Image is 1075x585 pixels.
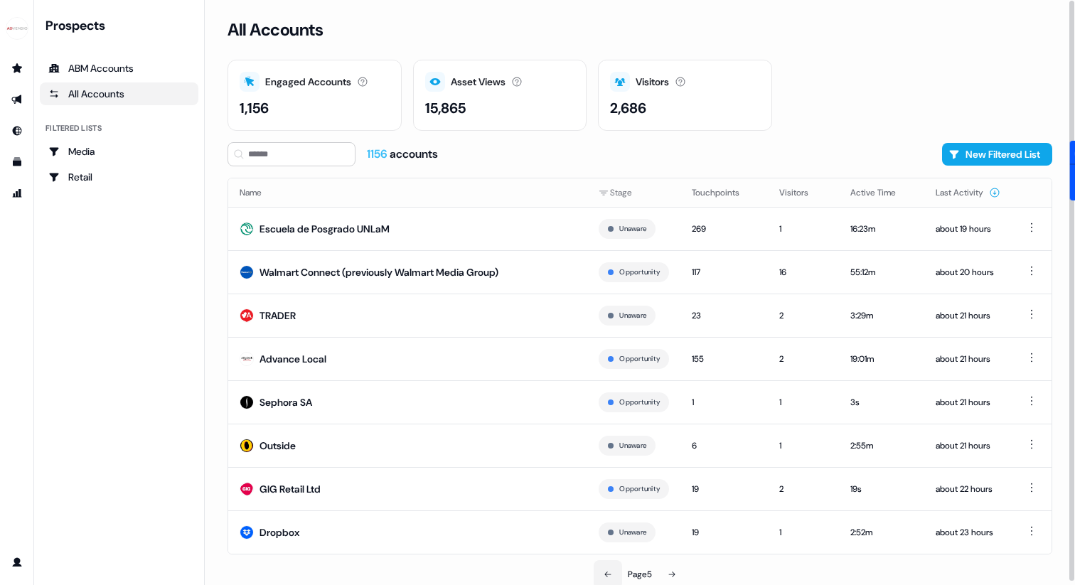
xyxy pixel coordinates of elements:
[260,395,312,409] div: Sephora SA
[779,525,828,540] div: 1
[779,395,828,409] div: 1
[619,526,646,539] button: Unaware
[610,97,646,119] div: 2,686
[48,61,190,75] div: ABM Accounts
[6,119,28,142] a: Go to Inbound
[692,222,756,236] div: 269
[850,180,913,205] button: Active Time
[46,17,198,34] div: Prospects
[850,525,913,540] div: 2:52m
[936,395,1000,409] div: about 21 hours
[6,57,28,80] a: Go to prospects
[6,88,28,111] a: Go to outbound experience
[40,57,198,80] a: ABM Accounts
[936,439,1000,453] div: about 21 hours
[779,352,828,366] div: 2
[260,222,390,236] div: Escuela de Posgrado UNLaM
[692,395,756,409] div: 1
[850,308,913,323] div: 3:29m
[692,525,756,540] div: 19
[260,352,326,366] div: Advance Local
[936,352,1000,366] div: about 21 hours
[6,151,28,173] a: Go to templates
[40,140,198,163] a: Go to Media
[692,482,756,496] div: 19
[40,166,198,188] a: Go to Retail
[936,482,1000,496] div: about 22 hours
[850,439,913,453] div: 2:55m
[260,482,321,496] div: GIG Retail Ltd
[260,265,498,279] div: Walmart Connect (previously Walmart Media Group)
[48,170,190,184] div: Retail
[779,180,825,205] button: Visitors
[850,222,913,236] div: 16:23m
[260,308,296,323] div: TRADER
[228,19,323,41] h3: All Accounts
[619,222,646,235] button: Unaware
[619,483,660,495] button: Opportunity
[6,551,28,574] a: Go to profile
[619,266,660,279] button: Opportunity
[425,97,466,119] div: 15,865
[692,180,756,205] button: Touchpoints
[936,308,1000,323] div: about 21 hours
[936,265,1000,279] div: about 20 hours
[628,567,652,581] div: Page 5
[451,75,506,90] div: Asset Views
[260,525,299,540] div: Dropbox
[942,143,1052,166] button: New Filtered List
[240,97,269,119] div: 1,156
[850,482,913,496] div: 19s
[692,308,756,323] div: 23
[850,395,913,409] div: 3s
[779,265,828,279] div: 16
[936,525,1000,540] div: about 23 hours
[779,222,828,236] div: 1
[692,352,756,366] div: 155
[367,146,438,162] div: accounts
[692,439,756,453] div: 6
[48,144,190,159] div: Media
[619,353,660,365] button: Opportunity
[265,75,351,90] div: Engaged Accounts
[936,180,1000,205] button: Last Activity
[367,146,390,161] span: 1156
[6,182,28,205] a: Go to attribution
[850,265,913,279] div: 55:12m
[779,308,828,323] div: 2
[619,396,660,409] button: Opportunity
[40,82,198,105] a: All accounts
[260,439,296,453] div: Outside
[779,439,828,453] div: 1
[779,482,828,496] div: 2
[619,439,646,452] button: Unaware
[46,122,102,134] div: Filtered lists
[48,87,190,101] div: All Accounts
[228,178,587,207] th: Name
[692,265,756,279] div: 117
[936,222,1000,236] div: about 19 hours
[599,186,669,200] div: Stage
[850,352,913,366] div: 19:01m
[619,309,646,322] button: Unaware
[636,75,669,90] div: Visitors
